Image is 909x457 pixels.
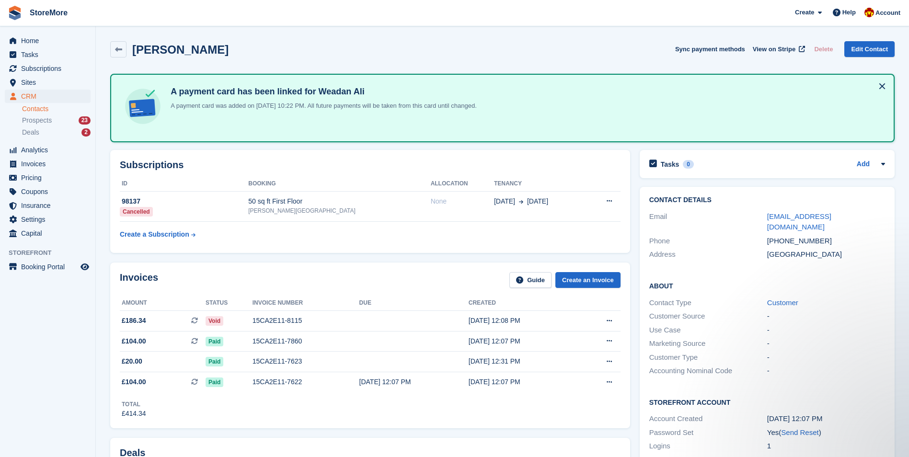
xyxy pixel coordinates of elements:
[9,248,95,258] span: Storefront
[206,377,223,387] span: Paid
[248,196,430,206] div: 50 sq ft First Floor
[5,171,91,184] a: menu
[555,272,621,288] a: Create an Invoice
[5,157,91,171] a: menu
[795,8,814,17] span: Create
[359,296,469,311] th: Due
[167,101,477,111] p: A payment card was added on [DATE] 10:22 PM. All future payments will be taken from this card unt...
[781,428,818,436] a: Send Reset
[509,272,552,288] a: Guide
[206,296,253,311] th: Status
[21,213,79,226] span: Settings
[122,336,146,346] span: £104.00
[842,8,856,17] span: Help
[253,356,359,366] div: 15CA2E11-7623
[779,428,821,436] span: ( )
[253,296,359,311] th: Invoice number
[683,160,694,169] div: 0
[21,62,79,75] span: Subscriptions
[359,377,469,387] div: [DATE] 12:07 PM
[167,86,477,97] h4: A payment card has been linked for Weadan Ali
[767,212,831,231] a: [EMAIL_ADDRESS][DOMAIN_NAME]
[675,41,745,57] button: Sync payment methods
[649,196,885,204] h2: Contact Details
[767,413,885,424] div: [DATE] 12:07 PM
[21,157,79,171] span: Invoices
[21,199,79,212] span: Insurance
[22,116,52,125] span: Prospects
[22,128,39,137] span: Deals
[21,185,79,198] span: Coupons
[122,400,146,409] div: Total
[206,357,223,366] span: Paid
[5,227,91,240] a: menu
[767,311,885,322] div: -
[494,176,586,192] th: Tenancy
[753,45,795,54] span: View on Stripe
[5,199,91,212] a: menu
[767,298,798,307] a: Customer
[649,338,767,349] div: Marketing Source
[810,41,837,57] button: Delete
[767,366,885,377] div: -
[649,236,767,247] div: Phone
[21,76,79,89] span: Sites
[122,409,146,419] div: £414.34
[253,377,359,387] div: 15CA2E11-7622
[120,196,248,206] div: 98137
[494,196,515,206] span: [DATE]
[649,366,767,377] div: Accounting Nominal Code
[469,296,578,311] th: Created
[649,325,767,336] div: Use Case
[253,316,359,326] div: 15CA2E11-8115
[22,127,91,137] a: Deals 2
[649,211,767,233] div: Email
[206,337,223,346] span: Paid
[5,76,91,89] a: menu
[649,441,767,452] div: Logins
[469,377,578,387] div: [DATE] 12:07 PM
[767,352,885,363] div: -
[469,356,578,366] div: [DATE] 12:31 PM
[120,226,196,243] a: Create a Subscription
[120,296,206,311] th: Amount
[5,213,91,226] a: menu
[767,427,885,438] div: Yes
[431,176,494,192] th: Allocation
[122,356,142,366] span: £20.00
[21,34,79,47] span: Home
[649,352,767,363] div: Customer Type
[767,325,885,336] div: -
[5,48,91,61] a: menu
[21,227,79,240] span: Capital
[649,427,767,438] div: Password Set
[21,143,79,157] span: Analytics
[8,6,22,20] img: stora-icon-8386f47178a22dfd0bd8f6a31ec36ba5ce8667c1dd55bd0f319d3a0aa187defe.svg
[81,128,91,137] div: 2
[21,171,79,184] span: Pricing
[26,5,71,21] a: StoreMore
[649,249,767,260] div: Address
[5,185,91,198] a: menu
[767,441,885,452] div: 1
[469,316,578,326] div: [DATE] 12:08 PM
[122,377,146,387] span: £104.00
[767,249,885,260] div: [GEOGRAPHIC_DATA]
[248,206,430,215] div: [PERSON_NAME][GEOGRAPHIC_DATA]
[767,338,885,349] div: -
[120,160,621,171] h2: Subscriptions
[649,281,885,290] h2: About
[79,116,91,125] div: 23
[248,176,430,192] th: Booking
[22,115,91,126] a: Prospects 23
[469,336,578,346] div: [DATE] 12:07 PM
[79,261,91,273] a: Preview store
[649,397,885,407] h2: Storefront Account
[844,41,895,57] a: Edit Contact
[5,90,91,103] a: menu
[749,41,807,57] a: View on Stripe
[649,413,767,424] div: Account Created
[120,176,248,192] th: ID
[649,311,767,322] div: Customer Source
[132,43,229,56] h2: [PERSON_NAME]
